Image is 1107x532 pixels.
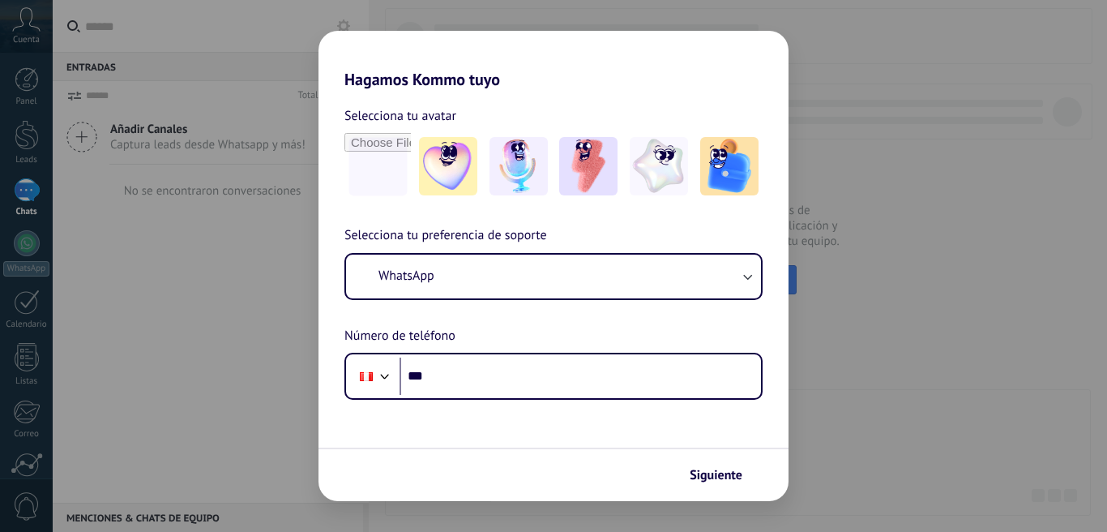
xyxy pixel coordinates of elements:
button: WhatsApp [346,255,761,298]
h2: Hagamos Kommo tuyo [318,31,789,89]
span: Selecciona tu preferencia de soporte [344,225,547,247]
span: Número de teléfono [344,326,455,347]
button: Siguiente [682,461,764,489]
img: -5.jpeg [700,137,759,195]
img: -4.jpeg [630,137,688,195]
img: -3.jpeg [559,137,618,195]
img: -2.jpeg [489,137,548,195]
img: -1.jpeg [419,137,477,195]
div: Peru: + 51 [351,359,382,393]
span: WhatsApp [378,268,434,284]
span: Siguiente [690,470,742,481]
span: Selecciona tu avatar [344,105,456,127]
